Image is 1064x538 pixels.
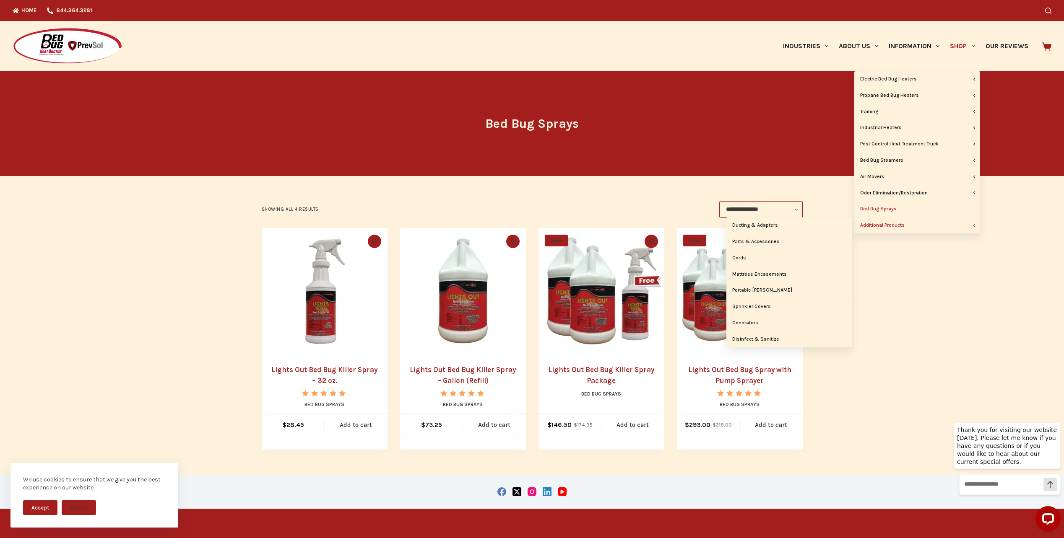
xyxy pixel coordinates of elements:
[410,365,516,385] a: Lights Out Bed Bug Killer Spray – Gallon (Refill)
[558,487,567,496] a: YouTube
[304,401,344,407] a: Bed Bug Sprays
[854,88,980,103] a: Propane Bed Bug Heaters
[282,421,304,429] bdi: 28.45
[688,365,791,385] a: Lights Out Bed Bug Spray with Pump Sprayer
[854,201,980,217] a: Bed Bug Sprays
[683,235,706,246] span: SALE
[421,421,425,429] span: $
[726,331,852,347] a: Disinfect & Sanitize
[601,414,664,437] a: Add to cart: “Lights Out Bed Bug Killer Spray Package”
[726,217,852,233] a: Ducting & Adapters
[547,421,572,429] bdi: 146.50
[677,228,803,354] a: Lights Out Bed Bug Spray with Pump Sprayer
[713,422,716,428] span: $
[547,421,552,429] span: $
[548,365,654,385] a: Lights Out Bed Bug Killer Spray Package
[62,500,96,515] button: Decline
[778,21,833,71] a: Industries
[854,153,980,168] a: Bed Bug Steamers
[581,391,621,397] a: Bed Bug Sprays
[740,414,803,437] a: Add to cart: “Lights Out Bed Bug Spray with Pump Sprayer”
[23,476,166,492] div: We use cookies to ensure that we give you the best experience on our website.
[717,390,762,396] div: Rated 5.00 out of 5
[574,422,577,428] span: $
[13,28,122,65] img: Prevsol/Bed Bug Heat Doctor
[833,21,883,71] a: About Us
[23,500,57,515] button: Accept
[854,104,980,120] a: Training
[726,234,852,250] a: Parts & Accessories
[262,228,388,354] picture: lights-out-qt-sprayer
[545,235,568,246] span: SALE
[726,250,852,266] a: Cords
[685,421,689,429] span: $
[368,235,381,248] button: Quick view toggle
[645,235,658,248] button: Quick view toggle
[720,401,760,407] a: Bed Bug Sprays
[440,390,485,416] span: Rated out of 5
[717,390,762,416] span: Rated out of 5
[421,421,442,429] bdi: 73.25
[726,299,852,315] a: Sprinkler Covers
[539,228,664,354] picture: LightsOutPackage
[854,217,980,233] a: Additional Products
[262,206,319,213] p: Showing all 4 results
[1045,8,1051,14] button: Search
[945,21,980,71] a: Shop
[778,21,1033,71] nav: Primary
[262,228,388,354] img: Lights Out Bed Bug Killer Spray - 32 oz.
[375,114,689,133] h1: Bed Bug Sprays
[854,120,980,136] a: Industrial Heaters
[543,487,552,496] a: LinkedIn
[512,487,521,496] a: X (Twitter)
[302,390,347,396] div: Rated 5.00 out of 5
[539,228,664,354] img: Lights Out Bed Bug Spray Package with two gallons and one 32 oz
[539,228,664,354] a: Lights Out Bed Bug Killer Spray Package
[685,421,710,429] bdi: 293.00
[854,185,980,201] a: Odor Elimination/Restoration
[528,487,536,496] a: Instagram
[980,21,1033,71] a: Our Reviews
[443,401,483,407] a: Bed Bug Sprays
[713,422,732,428] bdi: 318.00
[854,71,980,87] a: Electric Bed Bug Heaters
[400,228,526,354] picture: lights-out-gallon
[325,414,388,437] a: Add to cart: “Lights Out Bed Bug Killer Spray - 32 oz.”
[726,266,852,282] a: Mattress Encasements
[400,228,526,354] img: Lights Out Bed Bug Killer Spray - Gallon (Refill)
[719,201,803,218] select: Shop order
[463,414,526,437] a: Add to cart: “Lights Out Bed Bug Killer Spray - Gallon (Refill)”
[302,390,347,416] span: Rated out of 5
[947,415,1064,538] iframe: LiveChat chat widget
[884,21,945,71] a: Information
[726,315,852,331] a: Generators
[726,282,852,298] a: Portable [PERSON_NAME]
[440,390,485,396] div: Rated 5.00 out of 5
[574,422,593,428] bdi: 174.95
[854,136,980,152] a: Pest Control Heat Treatment Truck
[854,169,980,185] a: Air Movers
[506,235,520,248] button: Quick view toggle
[282,421,286,429] span: $
[271,365,377,385] a: Lights Out Bed Bug Killer Spray – 32 oz.
[497,487,506,496] a: Facebook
